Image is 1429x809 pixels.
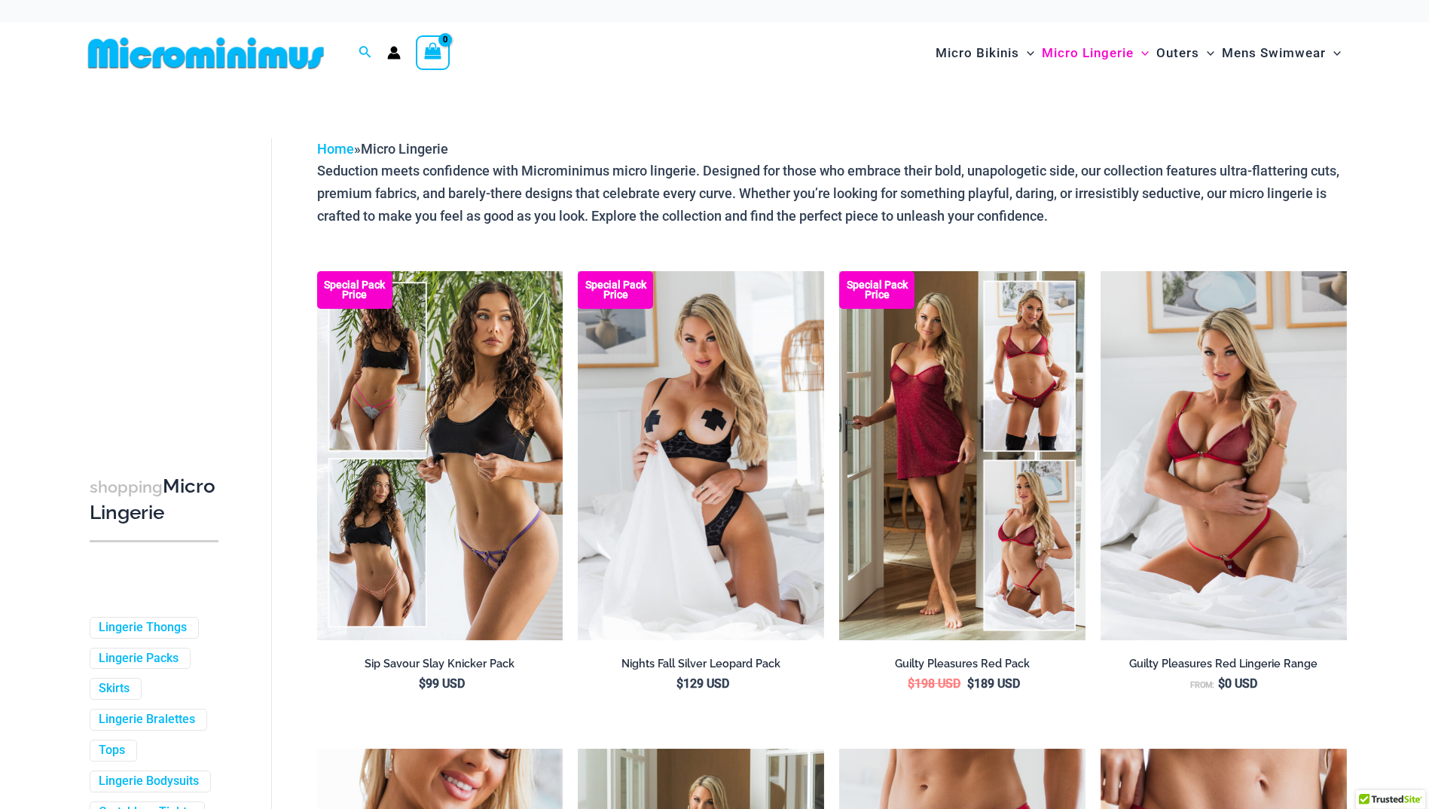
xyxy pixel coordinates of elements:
[676,676,729,691] bdi: 129 USD
[90,126,225,427] iframe: TrustedSite Certified
[416,35,450,70] a: View Shopping Cart, empty
[1199,34,1214,72] span: Menu Toggle
[359,44,372,63] a: Search icon link
[82,36,330,70] img: MM SHOP LOGO FLAT
[387,46,401,60] a: Account icon link
[317,657,563,676] a: Sip Savour Slay Knicker Pack
[1218,676,1225,691] span: $
[317,271,563,640] img: Collection Pack (9)
[578,271,824,640] img: Nights Fall Silver Leopard 1036 Bra 6046 Thong 09v2
[99,712,195,728] a: Lingerie Bralettes
[317,160,1347,227] p: Seduction meets confidence with Microminimus micro lingerie. Designed for those who embrace their...
[90,478,163,496] span: shopping
[419,676,465,691] bdi: 99 USD
[936,34,1019,72] span: Micro Bikinis
[317,141,448,157] span: »
[317,141,354,157] a: Home
[839,271,1085,640] a: Guilty Pleasures Red Collection Pack F Guilty Pleasures Red Collection Pack BGuilty Pleasures Red...
[361,141,448,157] span: Micro Lingerie
[1101,271,1347,640] img: Guilty Pleasures Red 1045 Bra 689 Micro 05
[419,676,426,691] span: $
[908,676,960,691] bdi: 198 USD
[1134,34,1149,72] span: Menu Toggle
[967,676,974,691] span: $
[99,681,130,697] a: Skirts
[99,743,125,759] a: Tops
[578,657,824,671] h2: Nights Fall Silver Leopard Pack
[1042,34,1134,72] span: Micro Lingerie
[1101,657,1347,676] a: Guilty Pleasures Red Lingerie Range
[839,280,914,300] b: Special Pack Price
[1190,680,1214,690] span: From:
[908,676,914,691] span: $
[930,28,1348,78] nav: Site Navigation
[317,657,563,671] h2: Sip Savour Slay Knicker Pack
[99,651,179,667] a: Lingerie Packs
[1218,30,1345,76] a: Mens SwimwearMenu ToggleMenu Toggle
[1153,30,1218,76] a: OutersMenu ToggleMenu Toggle
[1218,676,1257,691] bdi: 0 USD
[99,774,199,789] a: Lingerie Bodysuits
[1222,34,1326,72] span: Mens Swimwear
[317,271,563,640] a: Collection Pack (9) Collection Pack b (5)Collection Pack b (5)
[1326,34,1341,72] span: Menu Toggle
[1156,34,1199,72] span: Outers
[839,657,1085,676] a: Guilty Pleasures Red Pack
[578,657,824,676] a: Nights Fall Silver Leopard Pack
[578,271,824,640] a: Nights Fall Silver Leopard 1036 Bra 6046 Thong 09v2 Nights Fall Silver Leopard 1036 Bra 6046 Thon...
[1038,30,1153,76] a: Micro LingerieMenu ToggleMenu Toggle
[676,676,683,691] span: $
[99,620,187,636] a: Lingerie Thongs
[932,30,1038,76] a: Micro BikinisMenu ToggleMenu Toggle
[839,657,1085,671] h2: Guilty Pleasures Red Pack
[1101,657,1347,671] h2: Guilty Pleasures Red Lingerie Range
[90,474,218,526] h3: Micro Lingerie
[317,280,392,300] b: Special Pack Price
[578,280,653,300] b: Special Pack Price
[1019,34,1034,72] span: Menu Toggle
[1101,271,1347,640] a: Guilty Pleasures Red 1045 Bra 689 Micro 05Guilty Pleasures Red 1045 Bra 689 Micro 06Guilty Pleasu...
[967,676,1020,691] bdi: 189 USD
[839,271,1085,640] img: Guilty Pleasures Red Collection Pack F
